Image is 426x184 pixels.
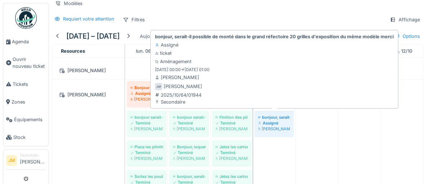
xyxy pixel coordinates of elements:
div: Assigné [155,41,178,48]
div: [PERSON_NAME] [57,66,120,75]
span: Stock [13,134,46,141]
a: Équipements [3,111,49,128]
a: Zones [3,93,49,111]
a: 6 octobre 2025 [134,46,159,56]
span: Agenda [12,38,46,45]
div: Aménagement [155,58,191,65]
div: [PERSON_NAME] [173,126,205,132]
div: Bonjour, loquet à refixer avant qu'il ne tombe quand vous avez un peu de temps 😉. Bien à vous, po... [173,144,205,150]
div: Secondaire [155,98,201,105]
li: [PERSON_NAME] [20,153,46,168]
div: Requiert votre attention [63,16,114,22]
div: Aujourd'hui [137,31,169,41]
span: Ouvrir nouveau ticket [13,56,46,70]
span: Tickets [13,81,46,88]
span: Zones [12,98,46,105]
a: Agenda [3,33,49,51]
strong: bonjour, serait-il possible de monté dans le grand réfectoire 20 grilles d'exposition du même mod... [155,33,394,40]
small: [DATE] 00:00 -> [DATE] 01:00 [155,67,209,73]
h5: [DATE] – [DATE] [66,32,120,40]
img: Badge_color-CXgf-gQk.svg [15,7,37,29]
div: Terminé [130,150,163,155]
li: JM [6,155,17,166]
div: Finition des plinthes [216,114,248,120]
a: Stock [3,128,49,146]
div: Terminé [173,150,205,155]
div: 2025/10/64/01944 [155,92,201,98]
div: Sortez les poubelles [130,174,163,179]
span: Équipements [14,116,46,123]
div: bonjour, serait-il possible de reprendre la pose de derbigum sur le toit du hall de tennis merci [173,174,205,179]
div: Bonjour Depuis les grandes vacances, Il y a un problème avec le rideau côté primaire ( pour redes... [130,85,163,91]
div: JM [155,83,162,90]
div: Affichage [387,14,423,25]
a: JM Technicien[PERSON_NAME] [6,153,46,170]
div: Technicien [20,153,46,158]
div: Assigné [258,120,290,126]
div: [PERSON_NAME] [130,126,163,132]
div: [PERSON_NAME] [164,83,202,90]
div: Place les plinthes [130,144,163,150]
div: [PERSON_NAME] [130,155,163,161]
div: [PERSON_NAME] [258,126,290,132]
div: [PERSON_NAME] [155,74,199,81]
div: Jetez les cartons ans le conteneur [216,144,248,150]
div: [PERSON_NAME] [130,96,163,102]
div: ticket [155,50,172,57]
div: Options [391,31,423,41]
div: Terminé [173,120,205,126]
div: bonjour serait-il possible de remettre un morceau de [PERSON_NAME] prés du radiateur de la classe... [130,114,163,120]
div: [PERSON_NAME] [173,155,205,161]
span: Resources [61,48,85,54]
div: Terminé [130,120,163,126]
div: Filtres [120,14,148,25]
div: Assigné [130,91,163,96]
div: Terminé [216,150,248,155]
div: bonjour, serait-il possible de monté dans le grand réfectoire 20 grilles d'exposition du même mod... [258,114,290,120]
a: 12 octobre 2025 [389,46,414,56]
div: [PERSON_NAME] [216,126,248,132]
div: [PERSON_NAME] [216,155,248,161]
div: Jetez les cartons ans le conteneur [216,174,248,179]
div: [PERSON_NAME] [57,90,120,99]
a: Ouvrir nouveau ticket [3,51,49,75]
a: Tickets [3,75,49,93]
div: bonjour serait-il possible de changer un néon sur le palier d'escalier pour descendre dans la cav... [173,114,205,120]
div: Terminé [216,120,248,126]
